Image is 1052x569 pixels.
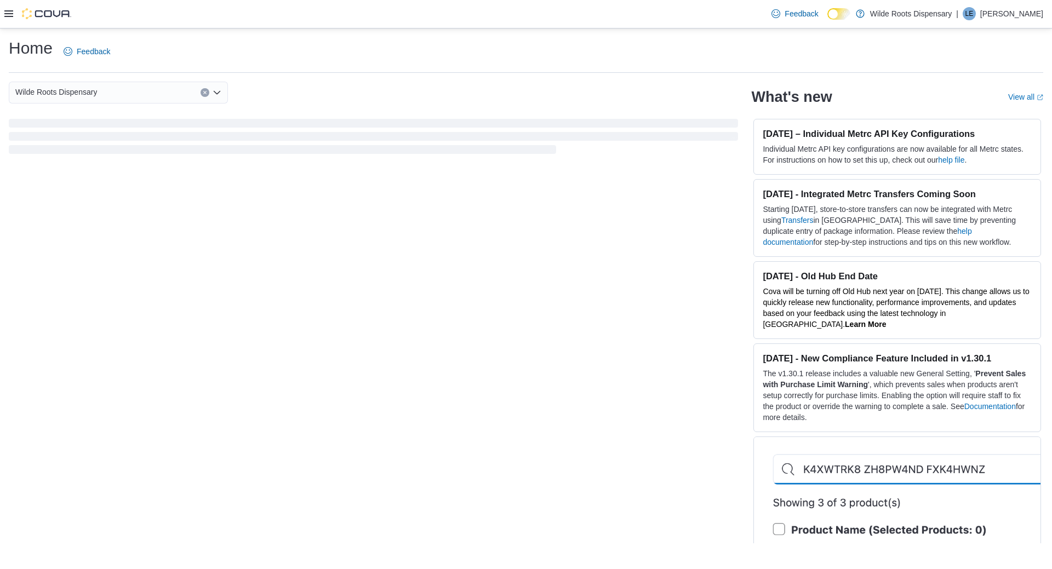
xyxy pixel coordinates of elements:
div: Lexi Ernest [963,7,976,20]
a: help documentation [763,227,971,246]
button: Open list of options [213,88,221,97]
p: | [956,7,958,20]
span: Feedback [77,46,110,57]
span: Feedback [785,8,818,19]
span: Cova will be turning off Old Hub next year on [DATE]. This change allows us to quickly release ne... [763,287,1029,329]
p: Individual Metrc API key configurations are now available for all Metrc states. For instructions ... [763,143,1032,165]
span: Wilde Roots Dispensary [15,85,97,99]
a: Learn More [845,320,886,329]
button: Clear input [201,88,209,97]
a: View allExternal link [1008,93,1043,101]
p: [PERSON_NAME] [980,7,1043,20]
a: Feedback [59,41,115,62]
h3: [DATE] – Individual Metrc API Key Configurations [763,128,1032,139]
a: Transfers [781,216,814,225]
h3: [DATE] - New Compliance Feature Included in v1.30.1 [763,353,1032,364]
p: Wilde Roots Dispensary [870,7,952,20]
h3: [DATE] - Integrated Metrc Transfers Coming Soon [763,188,1032,199]
h2: What's new [751,88,832,106]
a: Documentation [964,402,1016,411]
h1: Home [9,37,53,59]
input: Dark Mode [827,8,850,20]
span: Loading [9,121,738,156]
span: LE [965,7,974,20]
svg: External link [1037,94,1043,101]
a: Feedback [767,3,822,25]
p: Starting [DATE], store-to-store transfers can now be integrated with Metrc using in [GEOGRAPHIC_D... [763,204,1032,248]
p: The v1.30.1 release includes a valuable new General Setting, ' ', which prevents sales when produ... [763,368,1032,423]
img: Cova [22,8,71,19]
h3: [DATE] - Old Hub End Date [763,271,1032,281]
strong: Prevent Sales with Purchase Limit Warning [763,369,1026,389]
a: help file [938,156,964,164]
